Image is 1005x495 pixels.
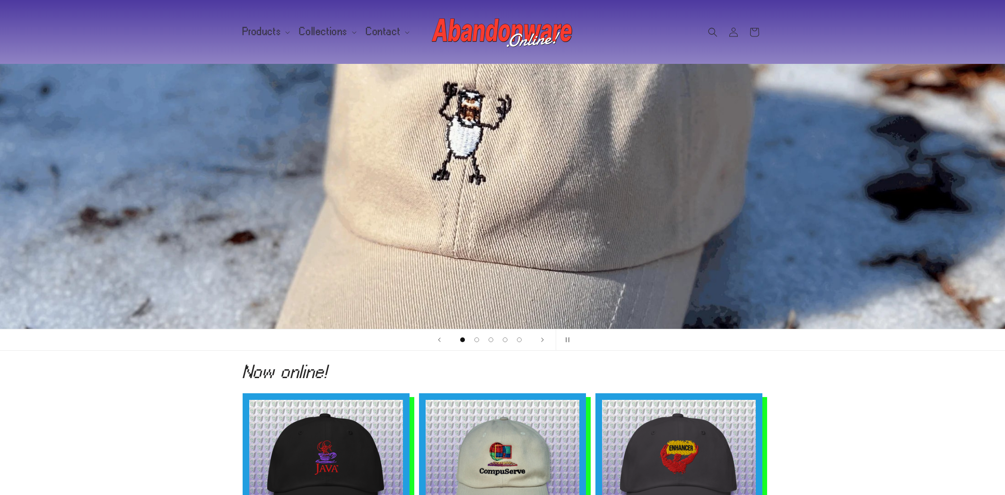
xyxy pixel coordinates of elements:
span: Collections [299,27,348,36]
span: Products [243,27,281,36]
button: Next slide [532,329,553,350]
button: Load slide 4 of 5 [498,333,512,347]
button: Load slide 3 of 5 [484,333,498,347]
img: Abandonware [432,13,574,51]
a: Abandonware [428,9,577,54]
summary: Products [237,22,294,42]
summary: Contact [360,22,413,42]
h2: Now online! [243,364,763,379]
button: Previous slide [429,329,450,350]
button: Load slide 2 of 5 [470,333,484,347]
summary: Collections [294,22,360,42]
span: Contact [366,27,401,36]
button: Pause slideshow [556,329,577,350]
button: Load slide 1 of 5 [455,333,470,347]
summary: Search [702,22,723,43]
button: Load slide 5 of 5 [512,333,526,347]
